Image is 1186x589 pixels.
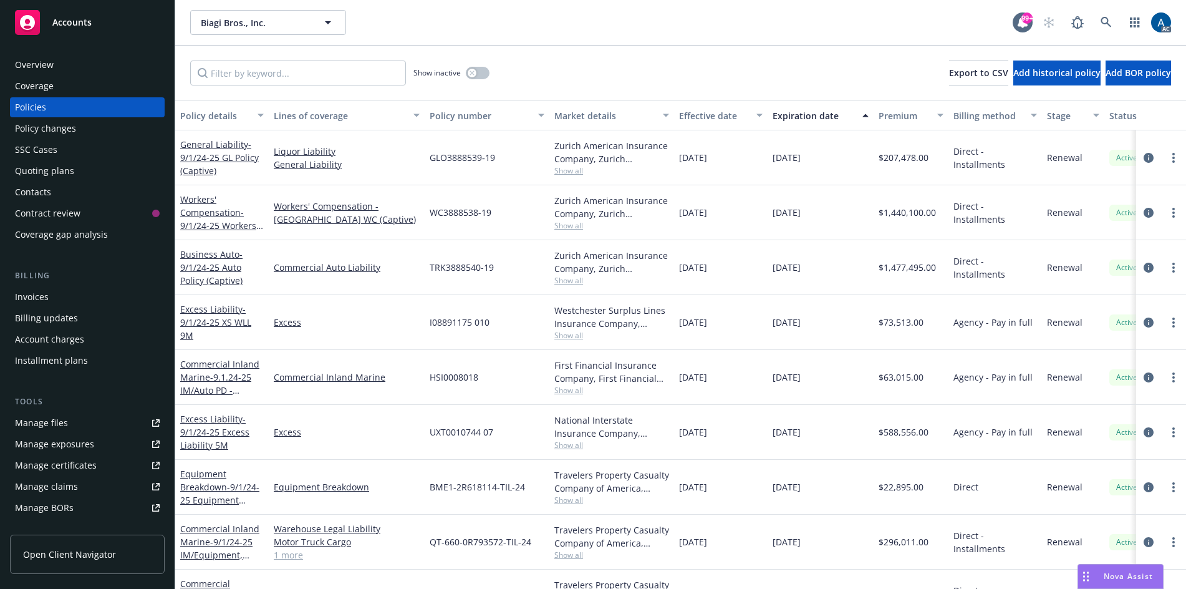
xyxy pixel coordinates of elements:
[180,413,249,451] span: - 9/1/24-25 Excess Liability 5M
[679,109,749,122] div: Effective date
[1141,315,1156,330] a: circleInformation
[1166,535,1181,550] a: more
[1104,571,1153,582] span: Nova Assist
[430,371,478,384] span: HSI0008018
[1114,482,1139,493] span: Active
[1122,10,1147,35] a: Switch app
[953,529,1037,555] span: Direct - Installments
[768,100,874,130] button: Expiration date
[1047,371,1082,384] span: Renewal
[1047,109,1086,122] div: Stage
[1013,61,1101,85] button: Add historical policy
[1141,370,1156,385] a: circleInformation
[1047,261,1082,274] span: Renewal
[180,536,253,574] span: - 9/1/24-25 IM/Equipment, WLL, MTC
[674,100,768,130] button: Effective date
[430,426,493,439] span: UXT0010744 07
[953,200,1037,226] span: Direct - Installments
[15,182,51,202] div: Contacts
[15,287,49,307] div: Invoices
[953,255,1037,281] span: Direct - Installments
[10,203,165,223] a: Contract review
[679,535,707,548] span: [DATE]
[175,100,269,130] button: Policy details
[879,480,923,494] span: $22,895.00
[1166,260,1181,275] a: more
[1078,564,1164,589] button: Nova Assist
[879,316,923,329] span: $73,513.00
[10,396,165,408] div: Tools
[15,434,94,454] div: Manage exposures
[10,182,165,202] a: Contacts
[15,140,57,160] div: SSC Cases
[15,329,84,349] div: Account charges
[1141,480,1156,495] a: circleInformation
[1013,67,1101,79] span: Add historical policy
[1141,205,1156,220] a: circleInformation
[1036,10,1061,35] a: Start snowing
[879,261,936,274] span: $1,477,495.00
[180,248,243,286] span: - 9/1/24-25 Auto Policy (Captive)
[554,414,669,440] div: National Interstate Insurance Company, National Interstate Insurance, Artex risk
[554,523,669,550] div: Travelers Property Casualty Company of America, Travelers Insurance
[1114,207,1139,218] span: Active
[23,548,116,561] span: Open Client Navigator
[430,480,525,494] span: BME1-2R618114-TIL-24
[879,371,923,384] span: $63,015.00
[1114,372,1139,383] span: Active
[773,109,855,122] div: Expiration date
[1114,152,1139,163] span: Active
[1114,262,1139,273] span: Active
[773,371,801,384] span: [DATE]
[1141,535,1156,550] a: circleInformation
[1166,150,1181,165] a: more
[1114,317,1139,328] span: Active
[1047,316,1082,329] span: Renewal
[180,303,251,341] span: - 9/1/24-25 XS WLL 9M
[180,413,249,451] a: Excess Liability
[180,303,251,341] a: Excess Liability
[15,55,54,75] div: Overview
[554,330,669,341] span: Show all
[274,200,420,226] a: Workers' Compensation - [GEOGRAPHIC_DATA] WC (Captive)
[679,151,707,164] span: [DATE]
[679,426,707,439] span: [DATE]
[274,109,406,122] div: Lines of coverage
[269,100,425,130] button: Lines of coverage
[953,426,1033,439] span: Agency - Pay in full
[15,413,68,433] div: Manage files
[773,206,801,219] span: [DATE]
[679,316,707,329] span: [DATE]
[10,519,165,539] a: Summary of insurance
[10,161,165,181] a: Quoting plans
[679,261,707,274] span: [DATE]
[274,426,420,439] a: Excess
[953,480,978,494] span: Direct
[773,426,801,439] span: [DATE]
[1047,480,1082,494] span: Renewal
[15,97,46,117] div: Policies
[180,248,243,286] a: Business Auto
[1166,425,1181,440] a: more
[1166,315,1181,330] a: more
[679,371,707,384] span: [DATE]
[274,371,420,384] a: Commercial Inland Marine
[1094,10,1119,35] a: Search
[679,206,707,219] span: [DATE]
[10,329,165,349] a: Account charges
[1047,151,1082,164] span: Renewal
[430,206,491,219] span: WC3888538-19
[554,165,669,176] span: Show all
[274,261,420,274] a: Commercial Auto Liability
[1021,12,1033,24] div: 99+
[430,151,495,164] span: GLO3888539‐19
[554,109,655,122] div: Market details
[554,194,669,220] div: Zurich American Insurance Company, Zurich Insurance Group
[15,455,97,475] div: Manage certificates
[1166,480,1181,495] a: more
[180,139,259,177] a: General Liability
[1151,12,1171,32] img: photo
[430,316,489,329] span: I08891175 010
[180,371,251,409] span: - 9.1.24-25 IM/Auto PD -Trailers
[180,523,259,574] a: Commercial Inland Marine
